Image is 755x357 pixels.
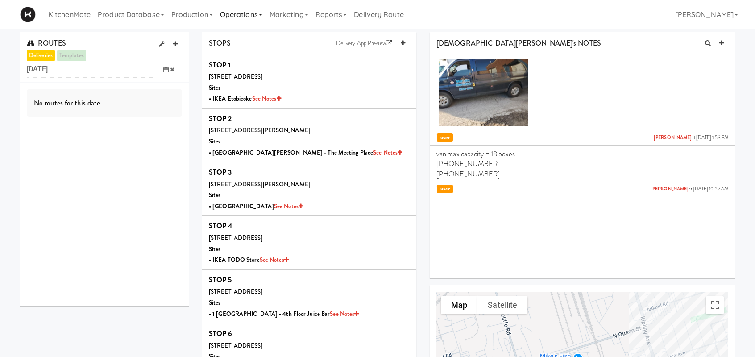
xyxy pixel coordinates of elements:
[209,167,232,177] b: STOP 3
[439,59,528,126] img: qwf3lfmbytrhmqksothg.jpg
[202,55,416,109] li: STOP 1[STREET_ADDRESS]Sites• IKEA EtobicokeSee Notes
[209,84,221,92] b: Sites
[209,256,289,264] b: • IKEA TODO Store
[209,245,221,253] b: Sites
[436,38,601,48] span: [DEMOGRAPHIC_DATA][PERSON_NAME]'s NOTES
[209,328,232,339] b: STOP 6
[202,109,416,162] li: STOP 2[STREET_ADDRESS][PERSON_NAME]Sites• [GEOGRAPHIC_DATA][PERSON_NAME] - The Meeting PlaceSee N...
[209,113,232,124] b: STOP 2
[252,94,281,103] a: See Notes
[373,148,402,157] a: See Notes
[260,256,289,264] a: See Notes
[209,202,303,210] b: • [GEOGRAPHIC_DATA]
[332,37,396,50] a: Delivery App Preview
[209,137,221,146] b: Sites
[209,298,221,307] b: Sites
[437,133,453,142] span: user
[57,50,86,61] a: templates
[651,185,689,192] a: [PERSON_NAME]
[209,94,281,103] b: • IKEA Etobicoke
[654,134,728,141] span: at [DATE] 1:53 PM
[436,159,728,169] p: [PHONE_NUMBER]
[209,340,410,352] div: [STREET_ADDRESS]
[27,50,55,61] a: deliveries
[202,216,416,269] li: STOP 4[STREET_ADDRESS]Sites• IKEA TODO StoreSee Notes
[209,148,402,157] b: • [GEOGRAPHIC_DATA][PERSON_NAME] - The Meeting Place
[209,221,233,231] b: STOP 4
[209,38,231,48] span: STOPS
[209,310,359,318] b: • 1 [GEOGRAPHIC_DATA] - 4th Floor Juice Bar
[209,179,410,190] div: [STREET_ADDRESS][PERSON_NAME]
[654,134,692,141] a: [PERSON_NAME]
[209,60,231,70] b: STOP 1
[202,270,416,323] li: STOP 5[STREET_ADDRESS]Sites• 1 [GEOGRAPHIC_DATA] - 4th Floor Juice BarSee Notes
[209,275,232,285] b: STOP 5
[651,186,728,193] span: at [DATE] 10:37 AM
[27,89,182,117] div: No routes for this date
[441,296,477,314] button: Show street map
[209,125,410,136] div: [STREET_ADDRESS][PERSON_NAME]
[437,185,453,193] span: user
[436,149,728,159] p: van max capacity = 18 boxes
[209,286,410,298] div: [STREET_ADDRESS]
[706,296,724,314] button: Toggle fullscreen view
[477,296,527,314] button: Show satellite imagery
[274,202,303,210] a: See Notes
[209,191,221,199] b: Sites
[209,71,410,83] div: [STREET_ADDRESS]
[209,233,410,244] div: [STREET_ADDRESS]
[330,310,359,318] a: See Notes
[27,38,66,48] span: ROUTES
[436,169,728,179] p: [PHONE_NUMBER]
[202,162,416,216] li: STOP 3[STREET_ADDRESS][PERSON_NAME]Sites• [GEOGRAPHIC_DATA]See Notes
[20,7,36,22] img: Micromart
